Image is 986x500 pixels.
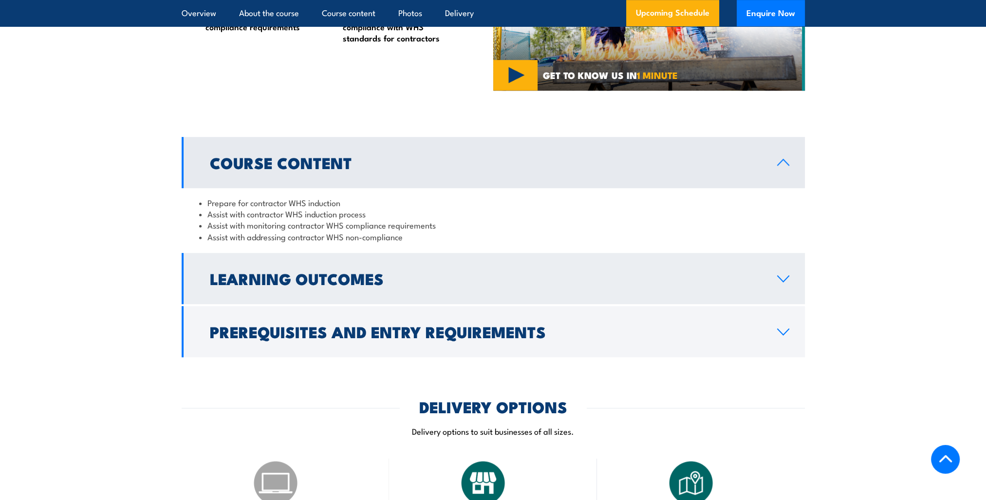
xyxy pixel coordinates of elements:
h2: Learning Outcomes [210,271,762,285]
a: Course Content [182,137,805,188]
strong: 1 MINUTE [637,68,678,82]
li: Assist with addressing contractor WHS non-compliance [199,231,787,242]
li: Prepare for contractor WHS induction [199,197,787,208]
a: Learning Outcomes [182,253,805,304]
h2: Course Content [210,155,762,169]
li: Assist with monitoring contractor WHS compliance requirements [199,219,787,231]
h2: DELIVERY OPTIONS [419,400,567,413]
li: Assist with contractor WHS induction process [199,208,787,219]
span: GET TO KNOW US IN [543,71,678,79]
p: Delivery options to suit businesses of all sizes. [182,425,805,437]
li: Monitoring contractor WHS compliance requirements [191,9,311,43]
a: Prerequisites and Entry Requirements [182,306,805,357]
h2: Prerequisites and Entry Requirements [210,325,762,338]
li: Ensuring ongoing compliance with WHS standards for contractors [329,9,448,43]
